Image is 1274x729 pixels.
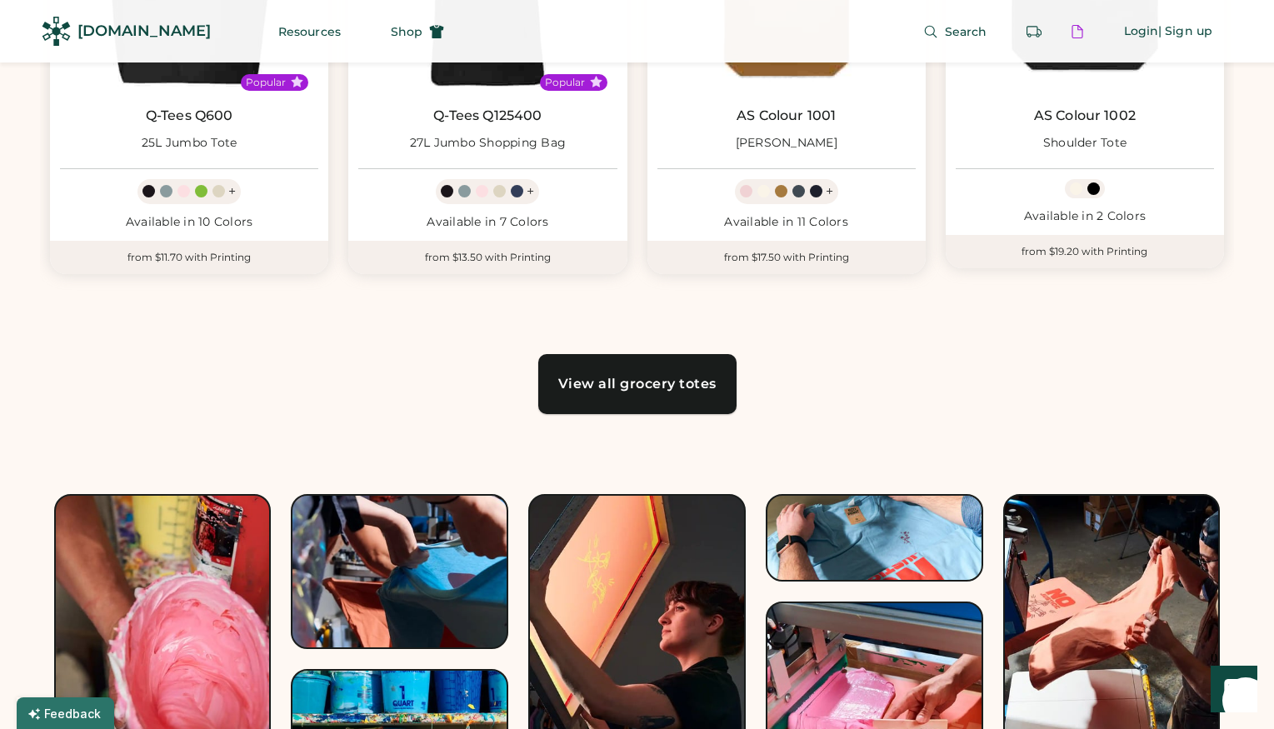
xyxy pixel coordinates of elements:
[1195,654,1267,726] iframe: Front Chat
[647,241,926,274] div: from $17.50 with Printing
[657,214,916,231] div: Available in 11 Colors
[258,15,361,48] button: Resources
[228,182,236,201] div: +
[42,17,71,46] img: Rendered Logo - Screens
[371,15,464,48] button: Shop
[590,76,602,88] button: Popular Style
[433,107,542,124] a: Q-Tees Q125400
[410,135,567,152] div: 27L Jumbo Shopping Bag
[527,182,534,201] div: +
[358,214,617,231] div: Available in 7 Colors
[946,235,1224,268] div: from $19.20 with Printing
[956,208,1214,225] div: Available in 2 Colors
[1034,107,1136,124] a: AS Colour 1002
[146,107,233,124] a: Q-Tees Q600
[1043,135,1127,152] div: Shoulder Tote
[60,214,318,231] div: Available in 10 Colors
[558,377,717,391] div: View all grocery totes
[291,76,303,88] button: Popular Style
[50,241,328,274] div: from $11.70 with Printing
[77,21,211,42] div: [DOMAIN_NAME]
[538,354,737,414] a: View all grocery totes
[142,135,237,152] div: 25L Jumbo Tote
[737,107,836,124] a: AS Colour 1001
[545,76,585,89] div: Popular
[1124,23,1159,40] div: Login
[1017,15,1051,48] button: Retrieve an order
[736,135,837,152] div: [PERSON_NAME]
[246,76,286,89] div: Popular
[903,15,1007,48] button: Search
[348,241,627,274] div: from $13.50 with Printing
[391,26,422,37] span: Shop
[826,182,833,201] div: +
[1158,23,1212,40] div: | Sign up
[945,26,987,37] span: Search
